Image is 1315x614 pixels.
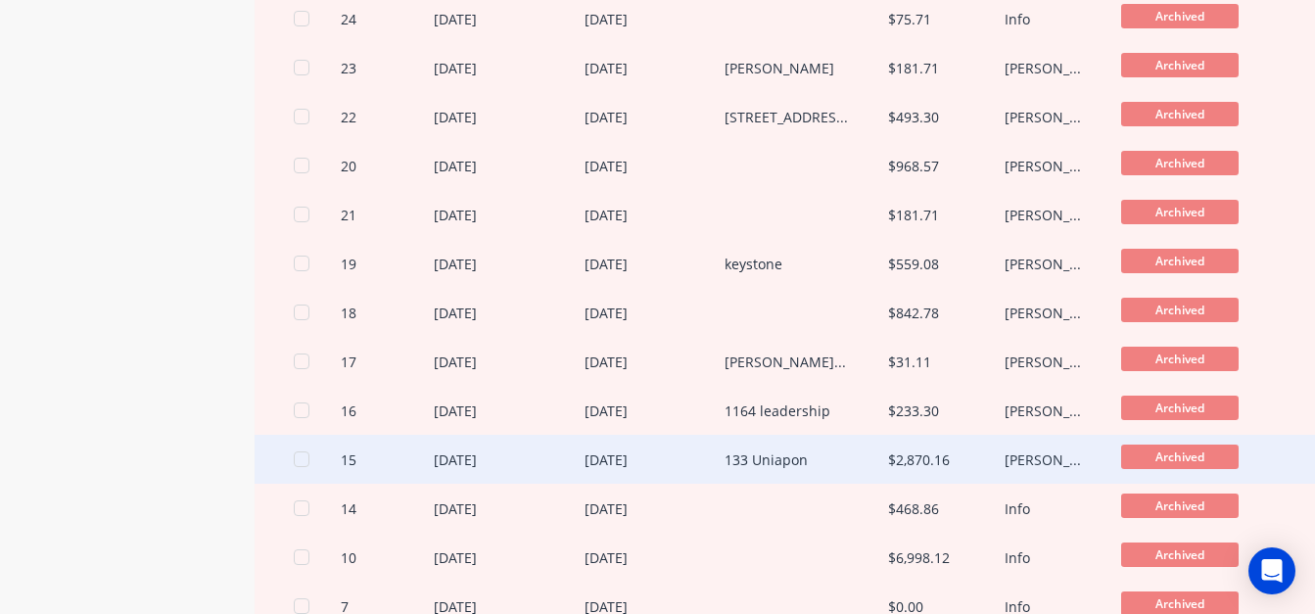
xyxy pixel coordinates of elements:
div: [DATE] [434,9,477,29]
div: 17 [341,352,356,372]
div: [PERSON_NAME] [1005,303,1082,323]
div: $181.71 [888,58,939,78]
div: Info [1005,547,1030,568]
div: 24 [341,9,356,29]
div: 23 [341,58,356,78]
div: [DATE] [585,449,628,470]
div: 14 [341,498,356,519]
span: Archived [1121,249,1239,273]
span: Archived [1121,151,1239,175]
div: 133 Uniapon [725,449,808,470]
div: $6,998.12 [888,547,950,568]
div: 21 [341,205,356,225]
div: [DATE] [434,401,477,421]
div: [PERSON_NAME] [1005,58,1082,78]
div: Info [1005,9,1030,29]
div: $468.86 [888,498,939,519]
span: Archived [1121,298,1239,322]
div: [DATE] [434,58,477,78]
div: Info [1005,498,1030,519]
div: $181.71 [888,205,939,225]
div: [PERSON_NAME] [1005,156,1082,176]
div: 18 [341,303,356,323]
span: Archived [1121,53,1239,77]
div: $493.30 [888,107,939,127]
div: [DATE] [434,303,477,323]
div: [STREET_ADDRESS] [725,107,849,127]
div: 15 [341,449,356,470]
div: 10 [341,547,356,568]
div: 22 [341,107,356,127]
span: Archived [1121,445,1239,469]
div: [DATE] [585,156,628,176]
span: Archived [1121,347,1239,371]
span: Archived [1121,494,1239,518]
span: Archived [1121,543,1239,567]
div: [DATE] [434,254,477,274]
div: [DATE] [585,547,628,568]
div: [PERSON_NAME] [1005,107,1082,127]
div: $842.78 [888,303,939,323]
div: [PERSON_NAME] [1005,254,1082,274]
div: $233.30 [888,401,939,421]
span: Archived [1121,396,1239,420]
div: [DATE] [585,401,628,421]
div: [DATE] [585,58,628,78]
div: [DATE] [585,107,628,127]
div: $968.57 [888,156,939,176]
div: [PERSON_NAME] [GEOGRAPHIC_DATA][PERSON_NAME] [725,352,849,372]
div: [DATE] [434,352,477,372]
div: [DATE] [585,303,628,323]
div: 1164 leadership [725,401,830,421]
div: $75.71 [888,9,931,29]
div: [PERSON_NAME] [1005,449,1082,470]
div: [DATE] [585,498,628,519]
div: [DATE] [434,498,477,519]
div: [DATE] [585,9,628,29]
div: $559.08 [888,254,939,274]
span: Archived [1121,200,1239,224]
span: Archived [1121,102,1239,126]
span: Archived [1121,4,1239,28]
div: [DATE] [585,205,628,225]
div: [PERSON_NAME] [725,58,834,78]
div: [DATE] [434,547,477,568]
div: Open Intercom Messenger [1248,547,1295,594]
div: $31.11 [888,352,931,372]
div: [PERSON_NAME] [1005,352,1082,372]
div: [PERSON_NAME] [1005,401,1082,421]
div: [DATE] [434,205,477,225]
div: [DATE] [434,107,477,127]
div: [DATE] [585,352,628,372]
div: 20 [341,156,356,176]
div: [DATE] [585,254,628,274]
div: [DATE] [434,156,477,176]
div: 19 [341,254,356,274]
div: [DATE] [434,449,477,470]
div: keystone [725,254,782,274]
div: 16 [341,401,356,421]
div: $2,870.16 [888,449,950,470]
div: [PERSON_NAME] [1005,205,1082,225]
